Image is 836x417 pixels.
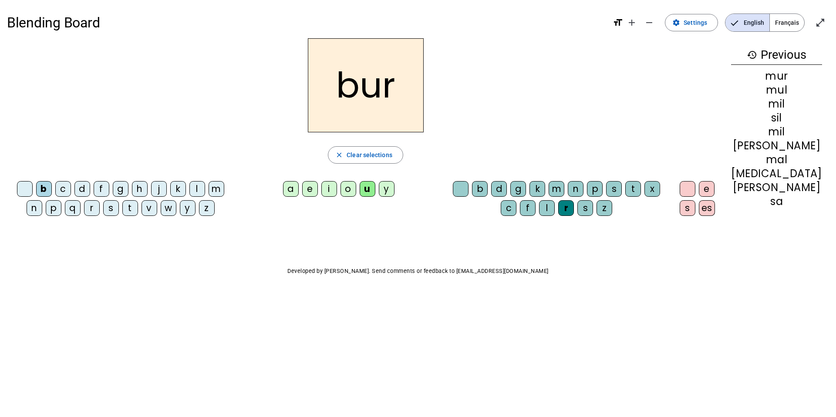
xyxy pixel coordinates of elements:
[472,181,488,197] div: b
[94,181,109,197] div: f
[731,45,822,65] h3: Previous
[770,14,804,31] span: Français
[606,181,622,197] div: s
[491,181,507,197] div: d
[199,200,215,216] div: z
[627,17,637,28] mat-icon: add
[113,181,128,197] div: g
[161,200,176,216] div: w
[731,113,822,123] div: sil
[360,181,375,197] div: u
[46,200,61,216] div: p
[731,196,822,207] div: sa
[812,14,829,31] button: Enter full screen
[180,200,196,216] div: y
[520,200,536,216] div: f
[623,14,640,31] button: Increase font size
[209,181,224,197] div: m
[335,151,343,159] mat-icon: close
[815,17,826,28] mat-icon: open_in_full
[747,50,757,60] mat-icon: history
[122,200,138,216] div: t
[597,200,612,216] div: z
[577,200,593,216] div: s
[103,200,119,216] div: s
[27,200,42,216] div: n
[613,17,623,28] mat-icon: format_size
[725,14,769,31] span: English
[142,200,157,216] div: v
[640,14,658,31] button: Decrease font size
[680,200,695,216] div: s
[283,181,299,197] div: a
[529,181,545,197] div: k
[665,14,718,31] button: Settings
[731,168,822,179] div: [MEDICAL_DATA]
[699,200,715,216] div: es
[731,141,822,151] div: [PERSON_NAME]
[625,181,641,197] div: t
[699,181,715,197] div: e
[302,181,318,197] div: e
[731,99,822,109] div: mil
[170,181,186,197] div: k
[36,181,52,197] div: b
[132,181,148,197] div: h
[684,17,707,28] span: Settings
[501,200,516,216] div: c
[539,200,555,216] div: l
[308,38,424,132] h2: bur
[379,181,394,197] div: y
[74,181,90,197] div: d
[644,17,654,28] mat-icon: remove
[55,181,71,197] div: c
[644,181,660,197] div: x
[672,19,680,27] mat-icon: settings
[340,181,356,197] div: o
[65,200,81,216] div: q
[151,181,167,197] div: j
[587,181,603,197] div: p
[731,182,822,193] div: [PERSON_NAME]
[189,181,205,197] div: l
[731,71,822,81] div: mur
[725,13,805,32] mat-button-toggle-group: Language selection
[7,266,829,276] p: Developed by [PERSON_NAME]. Send comments or feedback to [EMAIL_ADDRESS][DOMAIN_NAME]
[731,127,822,137] div: mil
[510,181,526,197] div: g
[347,150,392,160] span: Clear selections
[328,146,403,164] button: Clear selections
[568,181,583,197] div: n
[321,181,337,197] div: i
[731,155,822,165] div: mal
[731,85,822,95] div: mul
[7,9,606,37] h1: Blending Board
[84,200,100,216] div: r
[549,181,564,197] div: m
[558,200,574,216] div: r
